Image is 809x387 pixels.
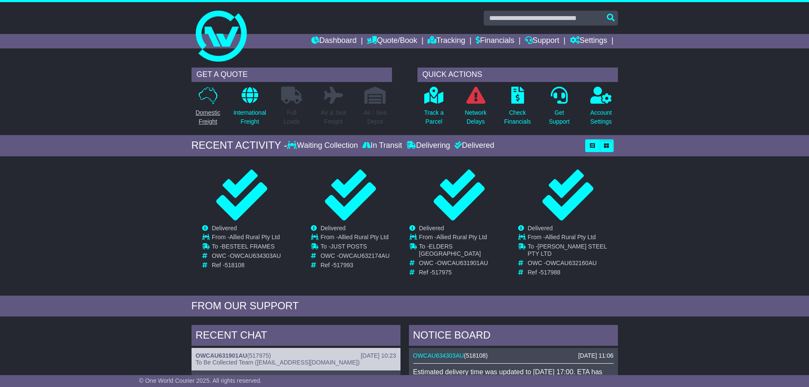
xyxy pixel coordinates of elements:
div: ( ) [196,352,396,359]
td: From - [419,234,509,243]
td: OWC - [212,252,281,262]
td: Ref - [212,262,281,269]
td: To - [528,243,617,260]
td: From - [212,234,281,243]
div: Waiting Collection [287,141,360,150]
a: Track aParcel [424,86,444,131]
div: Estimated delivery time was updated to [DATE] 17:00. ETA has been extended to 1 + business day.. [413,368,614,384]
a: OWCAU634303AU [413,352,464,359]
a: Settings [570,34,607,48]
span: 518108 [466,352,486,359]
p: Network Delays [465,108,486,126]
div: GET A QUOTE [192,68,392,82]
a: Tracking [428,34,465,48]
p: Air / Sea Depot [364,108,387,126]
td: OWC - [321,252,390,262]
span: To Be Collected Team ([EMAIL_ADDRESS][DOMAIN_NAME]) [196,359,360,366]
p: International Freight [234,108,266,126]
td: OWC - [419,260,509,269]
p: Get Support [549,108,569,126]
div: RECENT CHAT [192,325,400,348]
span: Allied Rural Pty Ltd [229,234,280,240]
span: JUST POSTS [330,243,367,250]
span: 517975 [249,352,269,359]
a: Quote/Book [367,34,417,48]
div: QUICK ACTIONS [417,68,618,82]
td: OWC - [528,260,617,269]
a: Dashboard [311,34,357,48]
span: Allied Rural Pty Ltd [338,234,389,240]
a: CheckFinancials [504,86,531,131]
span: © One World Courier 2025. All rights reserved. [139,377,262,384]
td: To - [321,243,390,252]
span: 517993 [333,262,353,268]
td: To - [419,243,509,260]
a: AccountSettings [590,86,612,131]
p: Full Loads [281,108,302,126]
a: OWCAU631901AU [196,352,247,359]
span: OWCAU634303AU [230,252,281,259]
a: DomesticFreight [195,86,220,131]
a: Financials [476,34,514,48]
span: Allied Rural Pty Ltd [545,234,596,240]
div: NOTICE BOARD [409,325,618,348]
div: [DATE] 11:06 [578,352,613,359]
span: 517975 [432,269,452,276]
td: From - [321,234,390,243]
p: Check Financials [504,108,531,126]
div: [DATE] 10:23 [361,352,396,359]
span: Delivered [419,225,444,232]
span: ELDERS [GEOGRAPHIC_DATA] [419,243,481,257]
div: FROM OUR SUPPORT [192,300,618,312]
td: To - [212,243,281,252]
span: Delivered [321,225,346,232]
td: From - [528,234,617,243]
p: Track a Parcel [424,108,444,126]
a: NetworkDelays [464,86,487,131]
span: Allied Rural Pty Ltd [437,234,487,240]
a: Support [525,34,559,48]
span: BESTEEL FRAMES [222,243,275,250]
span: Delivered [212,225,237,232]
div: In Transit [360,141,404,150]
p: Domestic Freight [195,108,220,126]
span: 518108 [225,262,245,268]
td: Ref - [321,262,390,269]
p: Air & Sea Freight [321,108,346,126]
td: Ref - [419,269,509,276]
div: Delivered [452,141,494,150]
p: Account Settings [590,108,612,126]
span: OWCAU631901AU [437,260,488,266]
span: OWCAU632160AU [546,260,597,266]
td: Ref - [528,269,617,276]
div: Delivering [404,141,452,150]
div: ( ) [413,352,614,359]
span: Delivered [528,225,553,232]
span: [PERSON_NAME] STEEL PTY LTD [528,243,607,257]
span: 517988 [541,269,561,276]
div: RECENT ACTIVITY - [192,139,288,152]
span: OWCAU632174AU [338,252,389,259]
a: GetSupport [548,86,570,131]
a: InternationalFreight [233,86,267,131]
